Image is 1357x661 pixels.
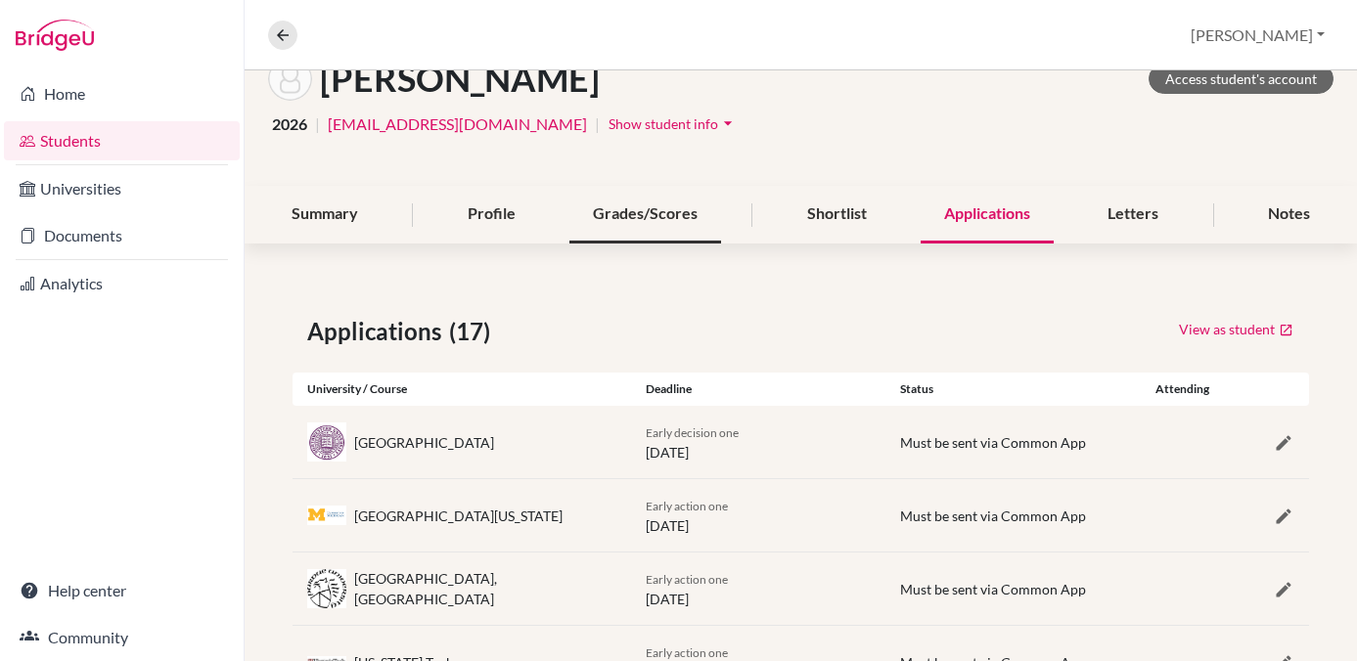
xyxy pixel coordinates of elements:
div: Applications [921,186,1054,243]
img: us_purd_to3ajwzr.jpeg [307,569,346,607]
button: [PERSON_NAME] [1182,17,1334,54]
a: [EMAIL_ADDRESS][DOMAIN_NAME] [328,112,587,136]
button: Show student infoarrow_drop_down [608,109,739,139]
div: [GEOGRAPHIC_DATA], [GEOGRAPHIC_DATA] [354,568,616,609]
div: [DATE] [631,495,885,536]
span: Early action one [646,645,728,660]
a: Community [4,618,240,657]
a: Access student's account [1149,64,1334,94]
div: Notes [1244,186,1334,243]
div: Letters [1084,186,1182,243]
div: Grades/Scores [569,186,721,243]
div: University / Course [293,380,631,398]
img: us_umi_m_7di3pp.jpeg [307,506,346,526]
div: Shortlist [784,186,890,243]
div: Attending [1140,380,1225,398]
span: Applications [307,314,449,349]
span: Show student info [609,115,718,132]
img: Yassin Hamed's avatar [268,57,312,101]
div: Status [885,380,1140,398]
div: Deadline [631,380,885,398]
h1: [PERSON_NAME] [320,58,600,100]
span: Must be sent via Common App [900,581,1086,597]
span: Early action one [646,499,728,513]
div: Profile [444,186,539,243]
a: Students [4,121,240,160]
span: 2026 [272,112,307,136]
div: Summary [268,186,382,243]
span: Early decision one [646,425,739,440]
a: View as student [1178,314,1294,344]
span: Early action one [646,572,728,587]
span: | [315,112,320,136]
div: [GEOGRAPHIC_DATA][US_STATE] [354,506,563,526]
a: Documents [4,216,240,255]
img: Bridge-U [16,20,94,51]
a: Home [4,74,240,113]
div: [DATE] [631,568,885,609]
div: [GEOGRAPHIC_DATA] [354,432,494,453]
span: Must be sent via Common App [900,434,1086,451]
a: Help center [4,571,240,610]
i: arrow_drop_down [718,113,738,133]
span: (17) [449,314,498,349]
div: [DATE] [631,421,885,463]
img: us_nor_xmt26504.jpeg [307,422,346,462]
a: Universities [4,169,240,208]
span: | [595,112,600,136]
a: Analytics [4,264,240,303]
span: Must be sent via Common App [900,507,1086,524]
